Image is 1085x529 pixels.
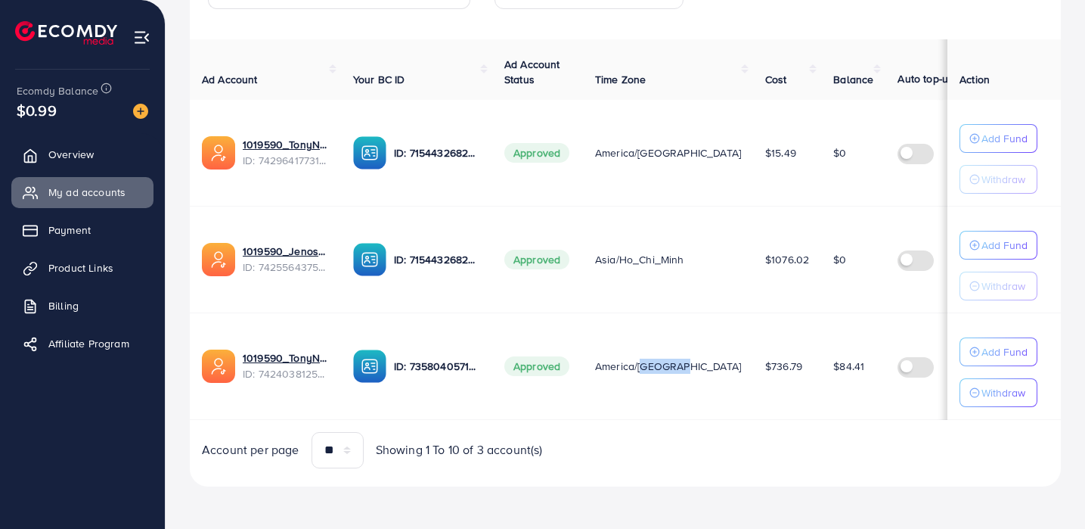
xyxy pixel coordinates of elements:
a: My ad accounts [11,177,153,207]
span: Time Zone [595,72,646,87]
button: Add Fund [959,124,1037,153]
p: ID: 7358040571459452929 [394,357,480,375]
span: $736.79 [765,359,802,374]
span: My ad accounts [48,185,126,200]
iframe: Chat [1021,461,1074,518]
button: Add Fund [959,338,1037,366]
span: Cost [765,72,787,87]
a: 1019590_TonyNguyen 02_1729848288567 [243,137,329,152]
a: 1019590_Jenoss_1728898947670 [243,244,329,259]
span: Account per page [202,441,299,459]
span: Affiliate Program [48,336,129,351]
button: Withdraw [959,165,1037,194]
span: Action [959,72,990,87]
span: Product Links [48,260,113,275]
span: Ecomdy Balance [17,83,98,98]
span: Showing 1 To 10 of 3 account(s) [376,441,543,459]
div: <span class='underline'>1019590_Jenoss_1728898947670</span></br>7425564375647485969 [243,244,329,275]
p: Withdraw [981,384,1025,402]
span: Approved [504,356,569,376]
img: ic-ads-acc.e4c84228.svg [202,243,235,276]
button: Withdraw [959,378,1037,407]
a: 1019590_TonyNguyen_1728543578541 [243,350,329,366]
div: <span class='underline'>1019590_TonyNguyen_1728543578541</span></br>7424038125841678353 [243,350,329,381]
span: America/[GEOGRAPHIC_DATA] [595,359,741,374]
img: image [133,104,148,119]
span: Billing [48,298,79,313]
img: ic-ba-acc.ded83a64.svg [353,350,386,383]
span: $0.99 [17,99,57,121]
p: Add Fund [981,343,1028,361]
p: Auto top-up [897,70,954,88]
p: Add Fund [981,236,1028,254]
img: ic-ads-acc.e4c84228.svg [202,350,235,383]
span: $1076.02 [765,252,809,267]
span: $84.41 [833,359,864,374]
a: Overview [11,139,153,170]
span: ID: 7425564375647485969 [243,260,329,275]
div: <span class='underline'>1019590_TonyNguyen 02_1729848288567</span></br>7429641773155696656 [243,137,329,168]
p: Add Fund [981,129,1028,148]
span: Ad Account [202,72,258,87]
span: Your BC ID [353,72,405,87]
span: $0 [833,252,846,267]
a: Billing [11,291,153,321]
span: $15.49 [765,145,796,160]
button: Withdraw [959,272,1037,300]
span: $0 [833,145,846,160]
span: Ad Account Status [504,57,560,87]
p: ID: 7154432682741465090 [394,144,480,162]
span: Asia/Ho_Chi_Minh [595,252,684,267]
a: Product Links [11,253,153,283]
p: ID: 7154432682741465090 [394,250,480,269]
p: Withdraw [981,170,1025,188]
img: ic-ba-acc.ded83a64.svg [353,136,386,170]
span: ID: 7429641773155696656 [243,153,329,168]
img: ic-ads-acc.e4c84228.svg [202,136,235,170]
a: Payment [11,215,153,245]
span: America/[GEOGRAPHIC_DATA] [595,145,741,160]
span: Approved [504,250,569,269]
span: Balance [833,72,873,87]
span: Overview [48,147,94,162]
img: logo [15,21,117,45]
span: Approved [504,143,569,163]
img: menu [133,29,150,46]
button: Add Fund [959,231,1037,260]
span: Payment [48,222,91,238]
span: ID: 7424038125841678353 [243,366,329,381]
a: Affiliate Program [11,328,153,359]
p: Withdraw [981,277,1025,295]
img: ic-ba-acc.ded83a64.svg [353,243,386,276]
